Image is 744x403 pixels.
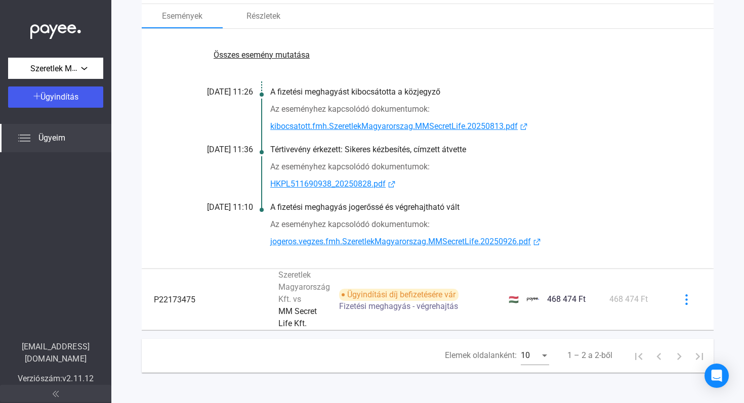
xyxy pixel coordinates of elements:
[445,350,517,360] font: Elemek oldalanként:
[270,237,531,246] font: jogeros.vegzes.fmh.SzeretlekMagyarorszag.MMSecretLife.20250926.pdf
[531,238,543,246] img: külső link-kék
[278,306,317,328] font: MM Secret Life Kft.
[62,374,94,383] font: v2.11.12
[246,11,280,21] font: Részletek
[689,345,710,366] button: Utolsó oldal
[669,345,689,366] button: Következő oldal
[547,294,586,304] font: 468 474 Ft
[386,181,398,188] img: külső link-kék
[18,374,62,383] font: Verziószám:
[339,301,458,311] font: Fizetési meghagyás - végrehajtás
[53,391,59,397] img: arrow-double-left-grey.svg
[270,202,460,212] font: A fizetési meghagyás jogerőssé és végrehajtható vált
[38,133,65,143] font: Ügyeim
[629,345,649,366] button: Első oldal
[162,11,202,21] font: Események
[270,236,663,248] a: jogeros.vegzes.fmh.SzeretlekMagyarorszag.MMSecretLife.20250926.pdfkülső link-kék
[270,178,663,191] a: HKPL511690938_20250828.pdfkülső link-kék
[567,350,612,360] font: 1 – 2 a 2-ből
[214,50,310,60] font: Összes esemény mutatása
[30,63,131,73] font: Szeretlek Magyarország Kft.
[518,123,530,130] img: külső link-kék
[270,162,430,171] font: Az eseményhez kapcsolódó dokumentumok:
[8,58,103,79] button: Szeretlek Magyarország Kft.
[270,219,430,229] font: Az eseményhez kapcsolódó dokumentumok:
[705,364,729,388] div: Intercom Messenger megnyitása
[207,202,253,212] font: [DATE] 11:10
[270,145,466,154] font: Tértivevény érkezett: Sikeres kézbesítés, címzett átvette
[278,270,330,304] font: Szeretlek Magyarország Kft. vs
[509,295,519,304] font: 🇭🇺
[154,295,195,304] font: P22173475
[8,86,103,108] button: Ügyindítás
[527,293,539,305] img: kedvezményezett-logó
[347,290,456,299] font: Ügyindítási díj befizetésére vár
[270,120,663,133] a: kibocsatott.fmh.SzeretlekMagyarorszag.MMSecretLife.20250813.pdfkülső link-kék
[521,349,549,362] mat-select: Elemek oldalanként:
[521,350,530,360] font: 10
[207,87,253,97] font: [DATE] 11:26
[30,19,81,39] img: white-payee-white-dot.svg
[649,345,669,366] button: Előző oldal
[207,145,253,154] font: [DATE] 11:36
[609,294,648,304] font: 468 474 Ft
[676,289,697,310] button: kékebb
[270,104,430,114] font: Az eseményhez kapcsolódó dokumentumok:
[18,132,30,144] img: list.svg
[22,342,90,364] font: [EMAIL_ADDRESS][DOMAIN_NAME]
[40,92,78,102] font: Ügyindítás
[270,121,518,131] font: kibocsatott.fmh.SzeretlekMagyarorszag.MMSecretLife.20250813.pdf
[270,87,440,97] font: A fizetési meghagyást kibocsátotta a közjegyző
[33,93,40,100] img: plus-white.svg
[270,179,386,189] font: HKPL511690938_20250828.pdf
[681,294,692,305] img: kékebb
